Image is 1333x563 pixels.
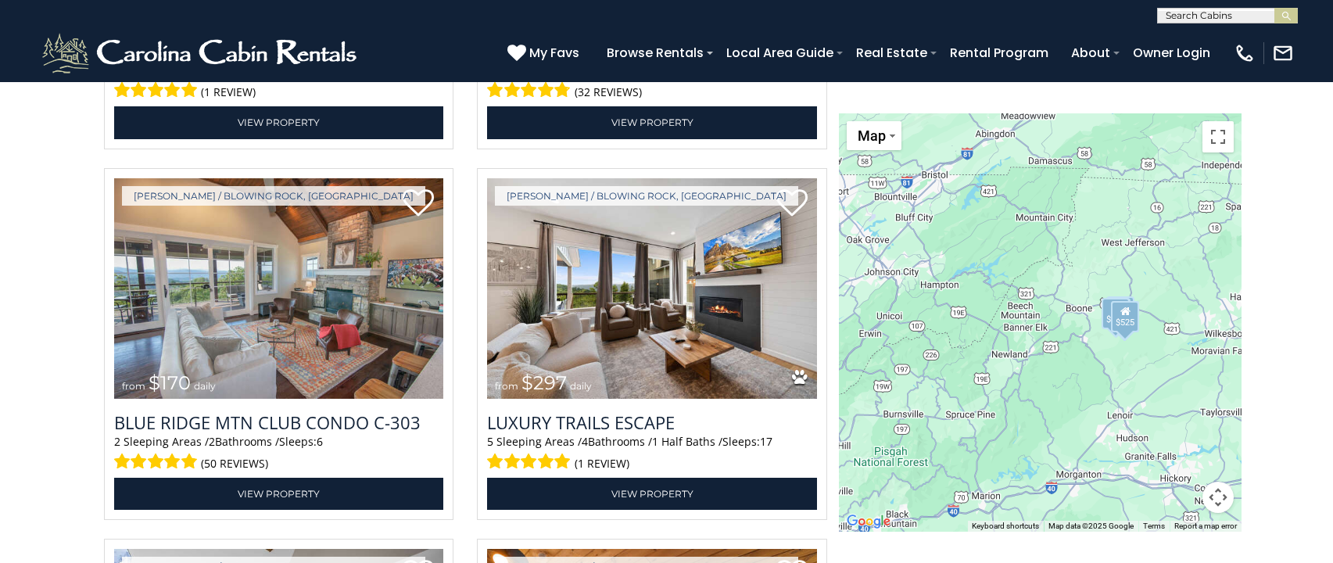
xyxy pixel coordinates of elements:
a: My Favs [507,43,583,63]
span: Map [858,127,886,144]
span: (1 review) [201,82,256,102]
a: Rental Program [942,39,1056,66]
a: [PERSON_NAME] / Blowing Rock, [GEOGRAPHIC_DATA] [122,186,425,206]
a: About [1063,39,1118,66]
img: Blue Ridge Mtn Club Condo C-303 [114,178,444,400]
a: Report a map error [1174,522,1237,530]
a: Browse Rentals [599,39,711,66]
span: Map data ©2025 Google [1048,522,1134,530]
img: mail-regular-white.png [1272,42,1294,64]
a: Terms [1143,522,1165,530]
button: Map camera controls [1202,482,1234,513]
img: phone-regular-white.png [1234,42,1256,64]
span: 6 [317,434,323,449]
button: Change map style [847,121,901,150]
button: Toggle fullscreen view [1202,121,1234,152]
span: $170 [149,371,191,394]
span: $297 [521,371,567,394]
span: from [495,380,518,392]
a: Luxury Trails Escape from $297 daily [487,178,817,400]
span: My Favs [529,43,579,63]
span: 4 [582,434,588,449]
button: Keyboard shortcuts [972,521,1039,532]
a: Owner Login [1125,39,1218,66]
span: 17 [760,434,772,449]
span: 1 Half Baths / [652,434,722,449]
a: Real Estate [848,39,935,66]
div: Sleeping Areas / Bathrooms / Sleeps: [487,63,817,102]
a: Luxury Trails Escape [487,411,817,434]
div: Sleeping Areas / Bathrooms / Sleeps: [114,63,444,102]
span: daily [194,380,216,392]
span: 5 [487,434,493,449]
a: Blue Ridge Mtn Club Condo C-303 [114,411,444,434]
span: (50 reviews) [201,454,268,474]
div: $355 [1102,297,1130,328]
a: View Property [114,478,444,510]
div: $525 [1111,301,1139,332]
img: Luxury Trails Escape [487,178,817,400]
a: Local Area Guide [718,39,841,66]
span: daily [570,380,592,392]
a: [PERSON_NAME] / Blowing Rock, [GEOGRAPHIC_DATA] [495,186,798,206]
img: Google [843,511,894,532]
a: View Property [487,106,817,138]
span: (1 review) [575,454,629,474]
a: View Property [487,478,817,510]
div: $200 [1106,296,1134,327]
span: 2 [209,434,215,449]
a: View Property [114,106,444,138]
span: from [122,380,145,392]
span: 2 [114,434,120,449]
a: Open this area in Google Maps (opens a new window) [843,511,894,532]
img: White-1-2.png [39,30,364,77]
div: Sleeping Areas / Bathrooms / Sleeps: [487,434,817,474]
div: Sleeping Areas / Bathrooms / Sleeps: [114,434,444,474]
span: (32 reviews) [575,82,642,102]
a: Blue Ridge Mtn Club Condo C-303 from $170 daily [114,178,444,400]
